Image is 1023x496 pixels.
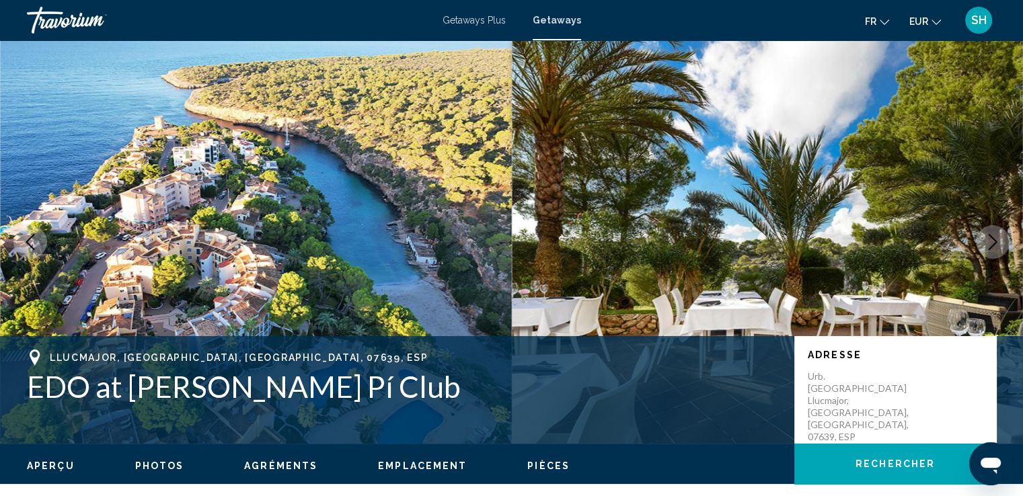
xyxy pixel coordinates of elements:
[856,459,935,470] span: Rechercher
[971,13,987,27] span: SH
[27,460,75,471] span: Aperçu
[135,460,184,471] span: Photos
[27,460,75,472] button: Aperçu
[50,352,428,363] span: Llucmajor, [GEOGRAPHIC_DATA], [GEOGRAPHIC_DATA], 07639, ESP
[13,225,47,259] button: Previous image
[527,460,570,471] span: Pièces
[969,442,1012,485] iframe: Bouton de lancement de la fenêtre de messagerie
[808,349,983,360] p: Adresse
[527,460,570,472] button: Pièces
[865,16,876,27] span: fr
[533,15,581,26] a: Getaways
[378,460,467,471] span: Emplacement
[865,11,889,31] button: Change language
[909,11,941,31] button: Change currency
[27,7,429,34] a: Travorium
[378,460,467,472] button: Emplacement
[961,6,996,34] button: User Menu
[909,16,928,27] span: EUR
[794,444,996,484] button: Rechercher
[443,15,506,26] a: Getaways Plus
[976,225,1010,259] button: Next image
[27,369,781,404] h1: EDO at [PERSON_NAME] Pí Club
[135,460,184,472] button: Photos
[244,460,317,472] button: Agréments
[808,370,915,443] p: Urb. [GEOGRAPHIC_DATA] Llucmajor, [GEOGRAPHIC_DATA], [GEOGRAPHIC_DATA], 07639, ESP
[244,460,317,471] span: Agréments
